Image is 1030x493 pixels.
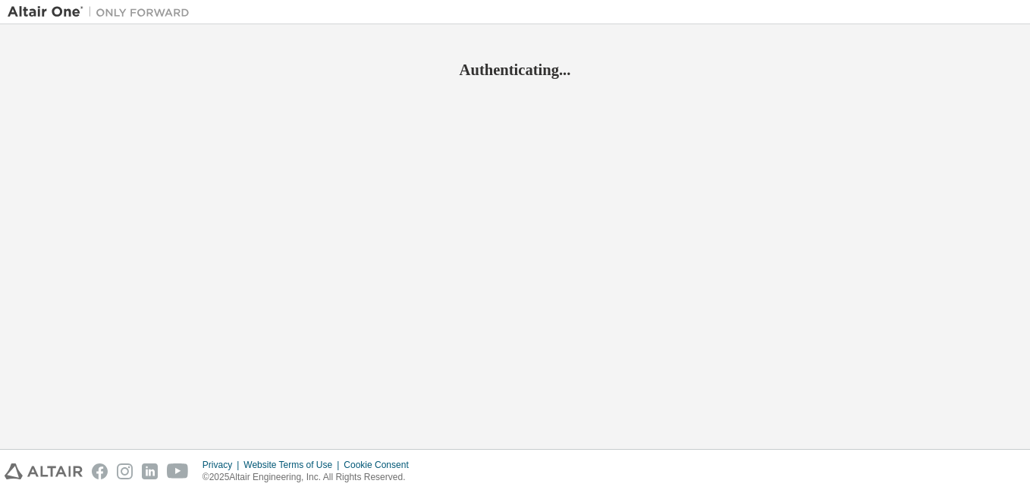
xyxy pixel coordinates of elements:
[203,471,418,484] p: © 2025 Altair Engineering, Inc. All Rights Reserved.
[5,463,83,479] img: altair_logo.svg
[243,459,344,471] div: Website Terms of Use
[8,5,197,20] img: Altair One
[117,463,133,479] img: instagram.svg
[344,459,417,471] div: Cookie Consent
[203,459,243,471] div: Privacy
[142,463,158,479] img: linkedin.svg
[8,60,1022,80] h2: Authenticating...
[167,463,189,479] img: youtube.svg
[92,463,108,479] img: facebook.svg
